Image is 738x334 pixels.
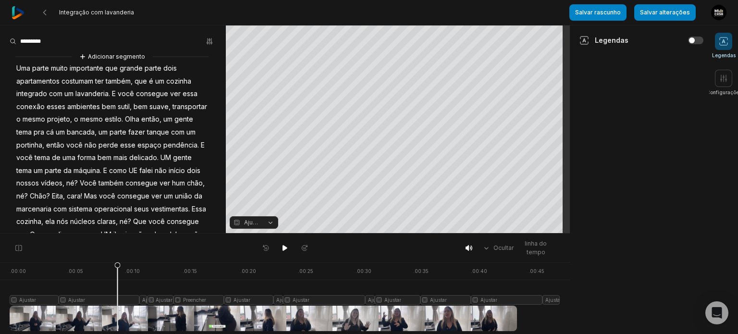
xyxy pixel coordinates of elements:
[201,141,205,149] font: E
[194,192,202,200] font: da
[151,205,190,213] font: vestimentas.
[12,6,25,19] img: colher
[149,102,171,111] font: suave,
[56,128,65,136] font: um
[164,192,173,200] font: um
[493,244,514,251] font: Ocultar
[45,217,55,225] font: ela
[230,216,278,229] button: Ajustar
[49,89,62,98] font: com
[52,153,61,161] font: de
[120,217,131,225] font: né?
[134,102,148,111] font: bem
[51,64,68,72] font: muito
[16,166,32,174] font: tema
[105,64,118,72] font: que
[34,166,43,174] font: um
[139,166,153,174] font: falei
[16,153,33,161] font: você
[575,9,621,16] font: Salvar rascunho
[173,153,192,161] font: gente
[149,77,153,85] font: é
[85,141,97,149] font: não
[84,192,97,200] font: Mas
[16,77,60,85] font: apartamentos
[712,33,736,59] button: Legendas
[16,64,30,72] font: Uma
[16,205,51,213] font: marcenaria
[70,217,95,225] font: núcleos
[525,240,547,256] font: linha do tempo
[120,141,135,149] font: esse
[23,115,45,123] font: mesmo
[67,102,100,111] font: ambientes
[74,115,78,123] font: o
[113,230,148,238] font: iluminação,
[97,217,118,225] font: claras,
[125,179,158,187] font: consegue
[186,128,196,136] font: um
[62,153,75,161] font: uma
[174,115,193,123] font: gente
[67,128,97,136] font: bancada,
[183,89,197,98] font: essa
[67,230,72,238] font: o
[98,141,118,149] font: perde
[187,166,200,174] font: dois
[98,179,123,187] font: também
[45,230,65,238] font: amplia
[103,166,107,174] font: E
[16,89,47,98] font: integrado
[16,128,32,136] font: tema
[155,166,167,174] font: não
[172,179,185,187] font: hum
[113,153,127,161] font: mais
[125,115,139,123] font: Olha
[77,153,96,161] font: forma
[95,77,104,85] font: ter
[66,179,78,187] font: né?
[41,179,64,187] font: vídeos,
[150,230,160,238] font: ela
[480,236,558,260] button: Ocultarlinha do tempo
[102,102,116,111] font: bem
[16,230,28,238] font: ver.
[172,102,207,111] font: transportar
[70,64,103,72] font: importante
[187,179,205,187] font: chão,
[57,217,68,225] font: nós
[137,141,161,149] font: espaço
[64,89,74,98] font: um
[167,217,199,225] font: consegue
[117,192,149,200] font: consegue
[80,179,97,187] font: Você
[45,166,61,174] font: parte
[112,89,116,98] font: E
[47,102,65,111] font: esses
[133,217,147,225] font: Que
[16,192,28,200] font: né?
[148,217,165,225] font: você
[118,102,132,111] font: sutil,
[99,192,115,200] font: você
[634,4,696,21] button: Salvar alterações
[118,89,134,98] font: você
[16,217,43,225] font: cozinha,
[160,153,171,161] font: UM
[135,77,147,85] font: que
[175,192,192,200] font: união
[53,205,67,213] font: com
[712,52,736,58] font: Legendas
[88,53,145,60] font: Adicionar segmento
[163,115,172,123] font: um
[595,36,628,44] font: Legendas
[47,115,72,123] font: projeto,
[63,166,72,174] font: da
[77,51,147,62] button: Adicionar segmento
[101,230,111,238] font: UM
[129,166,137,174] font: UE
[145,64,161,72] font: parte
[105,115,123,123] font: estilo.
[30,192,50,200] font: Chão?
[67,192,82,200] font: cara!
